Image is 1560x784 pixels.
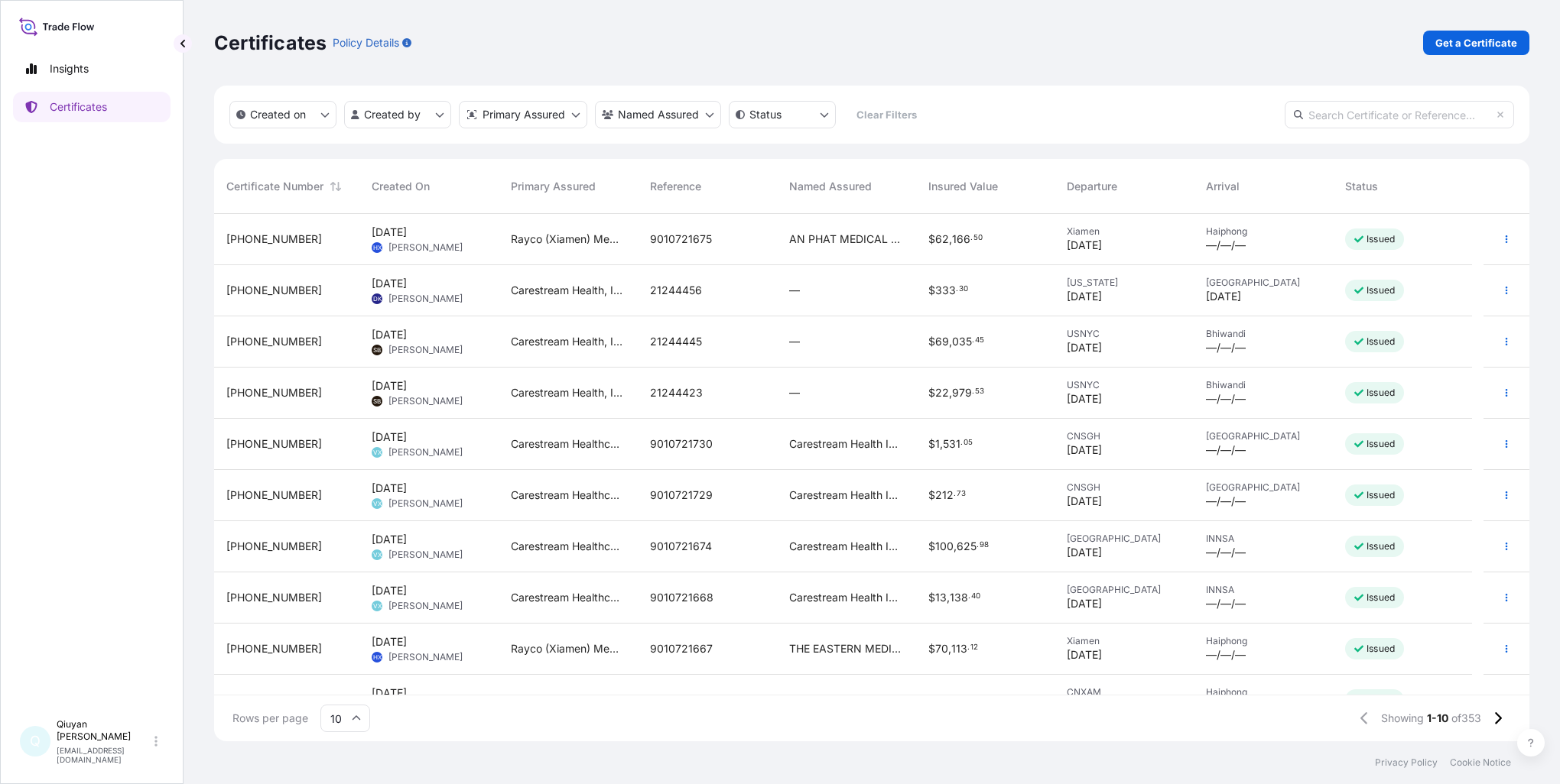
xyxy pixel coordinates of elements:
[971,594,980,599] span: 40
[1375,756,1438,769] p: Privacy Policy
[789,692,904,708] span: AN PHAT MEDICAL EQUIPMENT BUSINESS COMPANY LTD
[977,543,979,548] span: .
[949,234,952,245] span: ,
[1067,442,1102,458] span: [DATE]
[372,179,430,194] span: Created On
[1206,533,1321,545] span: INNSA
[372,481,407,496] span: [DATE]
[964,440,973,445] span: 05
[511,283,626,298] span: Carestream Health, Inc.
[1067,277,1181,289] span: [US_STATE]
[511,488,626,503] span: Carestream Healthcare International Company Limited
[928,234,935,245] span: $
[975,338,984,343] span: 45
[1206,328,1321,340] span: Bhiwandi
[1206,481,1321,494] span: [GEOGRAPHIC_DATA]
[956,287,958,292] span: .
[1367,643,1395,655] p: Issued
[1067,179,1117,194] span: Departure
[650,232,712,247] span: 9010721675
[789,641,904,656] span: THE EASTERN MEDICAL EQUIPMENT COMPANY LIMITED
[935,439,940,449] span: 1
[1345,179,1378,194] span: Status
[511,436,626,452] span: Carestream Healthcare International Company Limited
[373,547,382,562] span: VX
[935,234,949,245] span: 62
[50,99,107,115] p: Certificates
[789,436,904,452] span: Carestream Health India Private Limited
[1067,328,1181,340] span: USNYC
[650,692,713,708] span: 9010721664
[650,179,701,194] span: Reference
[1067,340,1102,355] span: [DATE]
[1367,540,1395,552] p: Issued
[789,539,904,554] span: Carestream Health India Private Limited
[1367,335,1395,348] p: Issued
[373,291,382,306] span: DK
[1206,179,1240,194] span: Arrival
[935,387,949,398] span: 22
[1206,379,1321,391] span: Bhiwandi
[928,541,935,552] span: $
[970,235,973,241] span: .
[789,232,904,247] span: AN PHAT MEDICAL EQUIPMENT BUSINESS COMPANY LTD
[960,440,963,445] span: .
[954,491,956,497] span: .
[959,287,968,292] span: 30
[1206,289,1241,304] span: [DATE]
[226,385,322,400] span: [PHONE_NUMBER]
[1381,711,1424,726] span: Showing
[943,439,960,449] span: 531
[952,387,972,398] span: 979
[954,541,957,552] span: ,
[373,394,381,409] span: SB
[1367,694,1395,706] p: Issued
[948,643,951,654] span: ,
[1206,635,1321,647] span: Haiphong
[935,695,956,705] span: 260
[372,634,407,650] span: [DATE]
[388,446,463,458] span: [PERSON_NAME]
[650,488,713,503] span: 9010721729
[928,336,935,347] span: $
[1367,233,1395,245] p: Issued
[935,336,949,347] span: 69
[1067,238,1102,253] span: [DATE]
[1067,635,1181,647] span: Xiamen
[935,592,947,603] span: 13
[1067,494,1102,509] span: [DATE]
[856,107,917,122] p: Clear Filters
[1450,756,1511,769] a: Cookie Notice
[1067,647,1102,663] span: [DATE]
[1206,584,1321,596] span: INNSA
[789,590,904,605] span: Carestream Health India Private Limited
[1367,387,1395,399] p: Issued
[226,334,322,349] span: [PHONE_NUMBER]
[928,643,935,654] span: $
[511,641,626,656] span: Rayco (Xiamen) Medical Products Company Limited
[789,283,800,298] span: —
[959,695,977,705] span: 581
[373,496,382,511] span: VX
[226,590,322,605] span: [PHONE_NUMBER]
[1067,686,1181,698] span: CNXAM
[650,283,702,298] span: 21244456
[372,276,407,291] span: [DATE]
[650,385,703,400] span: 21244423
[949,336,952,347] span: ,
[226,436,322,452] span: [PHONE_NUMBER]
[1206,647,1246,663] span: —/—/—
[1067,596,1102,611] span: [DATE]
[226,488,322,503] span: [PHONE_NUMBER]
[372,583,407,598] span: [DATE]
[1206,494,1246,509] span: —/—/—
[1067,430,1181,442] span: CNSGH
[650,436,713,452] span: 9010721730
[952,234,970,245] span: 166
[957,491,966,497] span: 73
[789,179,872,194] span: Named Assured
[1067,545,1102,560] span: [DATE]
[1206,596,1246,611] span: —/—/—
[373,342,381,358] span: SB
[1067,379,1181,391] span: USNYC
